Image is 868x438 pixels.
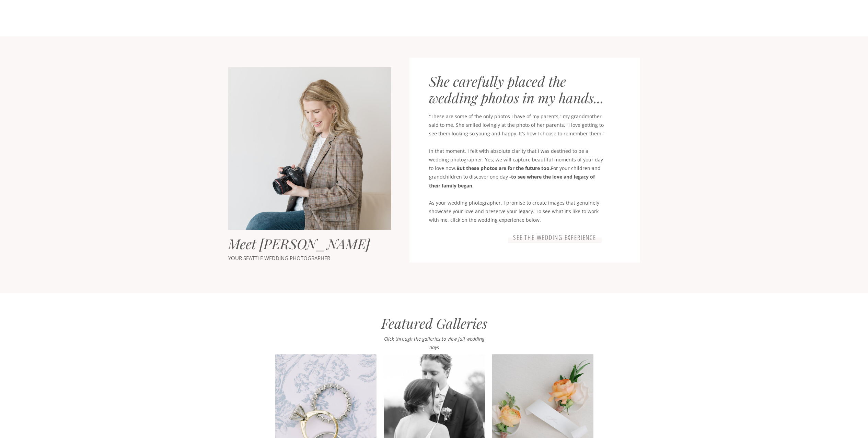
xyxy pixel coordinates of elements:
[429,73,617,108] h2: She carefully placed the wedding photos in my hands...
[228,235,388,254] h2: Meet [PERSON_NAME]
[511,234,599,242] a: See the wedding experience
[228,254,350,263] p: YOUR SEATTLE WEDDING PHOTOGRAPHER
[429,112,605,251] p: “These are some of the only photos I have of my parents,” my grandmother said to me. She smiled l...
[429,173,595,188] b: to see where the love and legacy of their family began.
[456,165,551,171] b: But these photos are for the future too.
[355,315,514,334] h2: Featured Galleries
[384,336,484,351] i: Click through the galleries to view full wedding days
